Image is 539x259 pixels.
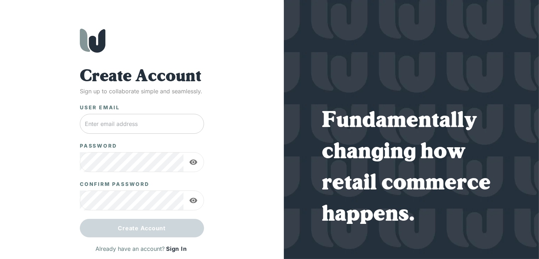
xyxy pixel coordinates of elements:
[322,106,501,231] h1: Fundamentally changing how retail commerce happens.
[95,244,165,253] p: Already have an account?
[80,104,120,111] label: User Email
[80,181,149,188] label: Confirm Password
[80,114,204,134] input: Enter email address
[80,87,204,95] p: Sign up to collaborate simple and seamlessly.
[165,243,188,254] button: Sign In
[80,142,117,149] label: Password
[80,28,105,53] img: Wholeshop logo
[80,67,204,87] h1: Create Account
